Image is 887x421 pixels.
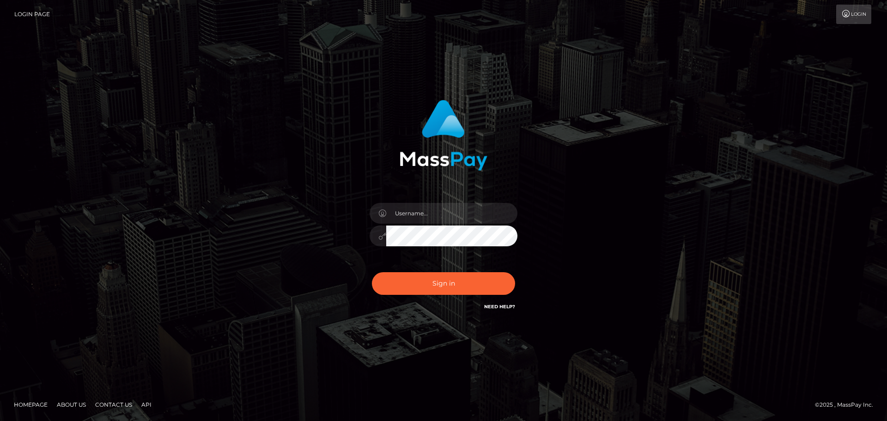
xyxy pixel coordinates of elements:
[400,100,487,171] img: MassPay Login
[372,272,515,295] button: Sign in
[836,5,871,24] a: Login
[10,397,51,412] a: Homepage
[484,304,515,310] a: Need Help?
[138,397,155,412] a: API
[386,203,517,224] input: Username...
[91,397,136,412] a: Contact Us
[14,5,50,24] a: Login Page
[815,400,880,410] div: © 2025 , MassPay Inc.
[53,397,90,412] a: About Us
